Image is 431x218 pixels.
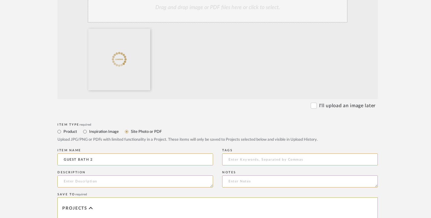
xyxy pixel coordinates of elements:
[222,171,378,174] div: Notes
[89,128,119,135] label: Inspiration Image
[57,153,213,165] input: Enter Name
[75,193,87,196] span: required
[222,153,378,165] input: Enter Keywords, Separated by Commas
[319,102,376,109] label: I'll upload an image later
[222,149,378,152] div: Tags
[57,123,378,127] div: Item Type
[57,193,378,196] div: Save To
[57,137,378,143] div: Upload JPG/PNG or PDFs with limited functionality in a Project. These items will only be saved to...
[63,128,77,135] label: Product
[57,128,378,135] mat-radio-group: Select item type
[62,206,87,211] span: Projects
[57,149,213,152] div: Item name
[57,171,213,174] div: Description
[130,128,162,135] label: Site Photo or PDF
[79,123,91,126] span: required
